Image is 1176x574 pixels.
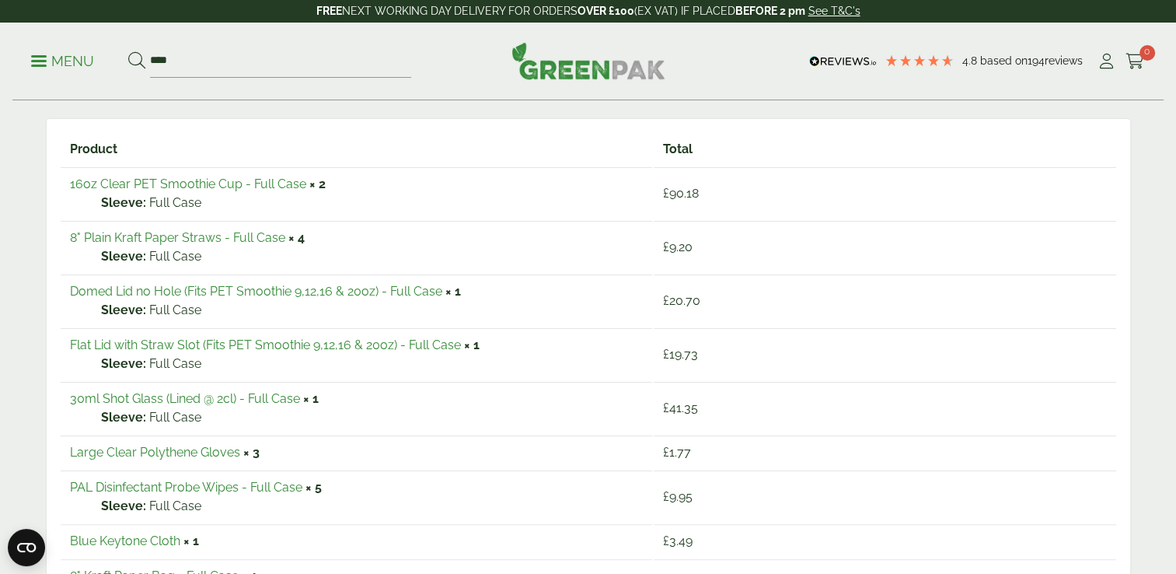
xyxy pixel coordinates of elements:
[663,534,693,548] bdi: 3.49
[316,5,342,17] strong: FREE
[980,54,1028,67] span: Based on
[1045,54,1083,67] span: reviews
[663,401,698,415] bdi: 41.35
[101,408,146,427] strong: Sleeve:
[101,247,644,266] p: Full Case
[303,391,319,406] strong: × 1
[464,338,480,352] strong: × 1
[70,284,442,299] a: Domed Lid no Hole (Fits PET Smoothie 9,12,16 & 20oz) - Full Case
[663,293,669,308] span: £
[1097,54,1116,69] i: My Account
[101,194,146,212] strong: Sleeve:
[663,445,691,460] bdi: 1.77
[101,355,146,373] strong: Sleeve:
[663,347,669,362] span: £
[809,56,877,67] img: REVIEWS.io
[663,445,669,460] span: £
[101,497,146,516] strong: Sleeve:
[70,534,180,548] a: Blue Keytone Cloth
[101,301,644,320] p: Full Case
[663,347,698,362] bdi: 19.73
[511,42,665,79] img: GreenPak Supplies
[70,177,306,191] a: 16oz Clear PET Smoothie Cup - Full Case
[31,52,94,68] a: Menu
[305,480,322,495] strong: × 5
[962,54,980,67] span: 4.8
[808,5,860,17] a: See T&C's
[1125,54,1145,69] i: Cart
[663,186,669,201] span: £
[663,489,693,504] bdi: 9.95
[735,5,805,17] strong: BEFORE 2 pm
[309,177,326,191] strong: × 2
[663,240,669,254] span: £
[70,391,300,406] a: 30ml Shot Glass (Lined @ 2cl) - Full Case
[31,52,94,71] p: Menu
[70,480,302,495] a: PAL Disinfectant Probe Wipes - Full Case
[101,408,644,427] p: Full Case
[1028,54,1045,67] span: 194
[70,230,285,245] a: 8" Plain Kraft Paper Straws - Full Case
[70,338,461,352] a: Flat Lid with Straw Slot (Fits PET Smoothie 9,12,16 & 20oz) - Full Case
[445,284,461,299] strong: × 1
[663,489,669,504] span: £
[183,534,199,548] strong: × 1
[70,445,240,460] a: Large Clear Polythene Gloves
[8,529,45,566] button: Open CMP widget
[101,497,644,516] p: Full Case
[663,240,693,254] bdi: 9.20
[1125,50,1145,73] a: 0
[663,293,700,308] bdi: 20.70
[654,133,1115,166] th: Total
[663,534,669,548] span: £
[663,186,699,201] bdi: 90.18
[578,5,634,17] strong: OVER £100
[46,76,1131,106] h2: Order details
[288,230,305,245] strong: × 4
[61,133,653,166] th: Product
[885,54,954,68] div: 4.78 Stars
[101,247,146,266] strong: Sleeve:
[663,401,669,415] span: £
[101,194,644,212] p: Full Case
[101,301,146,320] strong: Sleeve:
[1139,45,1155,61] span: 0
[101,355,644,373] p: Full Case
[243,445,260,460] strong: × 3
